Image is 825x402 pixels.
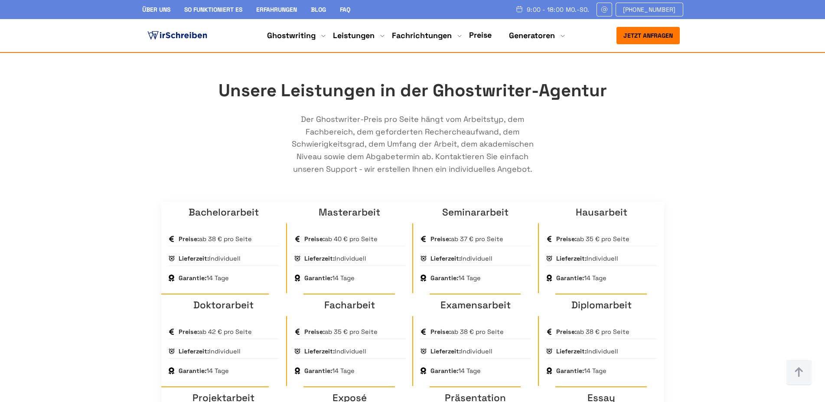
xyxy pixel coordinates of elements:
[304,255,335,262] strong: Lieferzeit:
[311,6,326,13] a: Blog
[304,367,332,375] strong: Garantie:
[304,254,366,263] span: Individuell
[420,367,427,374] img: Garantie:
[430,327,504,336] span: ab 38 € pro Seite
[556,328,577,336] strong: Preise:
[509,30,555,41] a: Generatoren
[430,254,492,263] span: Individuell
[420,348,427,355] img: Lieferzeit:
[515,6,523,13] img: Schedule
[430,274,458,282] strong: Garantie:
[179,235,252,243] span: ab 38 € pro Seite
[283,113,543,176] p: Der Ghostwriter-Preis pro Seite hängt vom Arbeitstyp, dem Fachbereich, dem geforderten Recherchea...
[556,367,584,375] strong: Garantie:
[440,299,511,311] a: Examensarbeit
[420,235,427,242] img: Preise:
[142,6,170,13] a: Über uns
[304,274,332,282] strong: Garantie:
[430,235,451,243] strong: Preise:
[546,275,553,281] img: Garantie:
[556,274,584,282] strong: Garantie:
[556,274,607,282] span: 14 Tage
[189,206,259,219] a: Bachelorarbeit
[420,328,427,335] img: Preise:
[430,367,458,375] strong: Garantie:
[571,299,632,311] a: Diplomarbeit
[430,347,461,355] strong: Lieferzeit:
[430,328,451,336] strong: Preise:
[556,347,618,356] span: Individuell
[179,367,206,375] strong: Garantie:
[616,3,683,16] a: [PHONE_NUMBER]
[324,299,375,311] a: Facharbeit
[294,235,301,242] img: Preise:
[179,274,229,282] span: 14 Tage
[179,347,209,355] strong: Lieferzeit:
[420,255,427,262] img: Lieferzeit:
[556,366,607,375] span: 14 Tage
[304,347,366,356] span: Individuell
[267,30,316,41] a: Ghostwriting
[304,366,355,375] span: 14 Tage
[179,347,241,356] span: Individuell
[294,367,301,374] img: Garantie:
[193,299,254,311] a: Doktorarbeit
[616,27,680,44] button: Jetzt anfragen
[430,274,481,282] span: 14 Tage
[184,6,242,13] a: So funktioniert es
[556,254,618,263] span: Individuell
[304,327,378,336] span: ab 35 € pro Seite
[546,367,553,374] img: Garantie:
[576,206,627,219] a: Hausarbeit
[333,30,375,41] a: Leistungen
[179,328,199,336] strong: Preise:
[340,6,350,13] a: FAQ
[556,255,587,262] strong: Lieferzeit:
[168,328,175,335] img: Preise:
[304,235,378,243] span: ab 40 € pro Seite
[556,235,577,243] strong: Preise:
[546,348,553,355] img: Lieferzeit:
[179,235,199,243] strong: Preise:
[294,275,301,281] img: Garantie:
[430,235,503,243] span: ab 37 € pro Seite
[161,77,664,105] h2: Unsere Leistungen in der Ghostwriter-Agentur
[294,348,301,355] img: Lieferzeit:
[469,30,492,40] a: Preise
[430,347,492,356] span: Individuell
[319,206,380,219] a: Masterarbeit
[392,30,452,41] a: Fachrichtungen
[179,254,241,263] span: Individuell
[546,328,553,335] img: Preise:
[430,366,481,375] span: 14 Tage
[556,347,587,355] strong: Lieferzeit:
[786,360,812,386] img: button top
[179,327,252,336] span: ab 42 € pro Seite
[294,328,301,335] img: Preise:
[168,255,175,262] img: Lieferzeit:
[304,274,355,282] span: 14 Tage
[527,6,590,13] span: 9:00 - 18:00 Mo.-So.
[168,235,175,242] img: Preise:
[556,235,629,243] span: ab 35 € pro Seite
[256,6,297,13] a: Erfahrungen
[546,255,553,262] img: Lieferzeit:
[168,348,175,355] img: Lieferzeit:
[179,366,229,375] span: 14 Tage
[442,206,509,219] a: Seminararbeit
[168,367,175,374] img: Garantie:
[168,275,175,281] img: Garantie:
[430,255,461,262] strong: Lieferzeit:
[556,327,629,336] span: ab 38 € pro Seite
[146,29,209,42] img: logo ghostwriter-österreich
[304,347,335,355] strong: Lieferzeit:
[420,275,427,281] img: Garantie:
[623,6,676,13] span: [PHONE_NUMBER]
[179,255,209,262] strong: Lieferzeit:
[179,274,206,282] strong: Garantie:
[546,235,553,242] img: Preise:
[600,6,608,13] img: Email
[304,328,325,336] strong: Preise:
[304,235,325,243] strong: Preise:
[294,255,301,262] img: Lieferzeit:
